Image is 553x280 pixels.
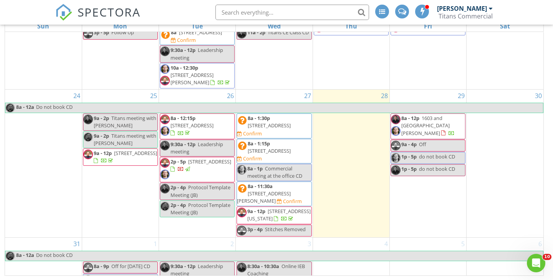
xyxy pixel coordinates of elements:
a: Confirm [277,198,302,205]
img: chad.jpg [160,263,170,272]
span: 8:30a - 10:30a [247,263,279,270]
td: Go to August 30, 2025 [467,90,543,237]
a: 10a - 12:30p [STREET_ADDRESS][PERSON_NAME] [171,64,231,86]
a: 8a - 11:30a [STREET_ADDRESS][PERSON_NAME] [237,183,291,204]
a: 8a [STREET_ADDRESS] [171,29,222,36]
a: Confirm [237,155,262,162]
span: 9:30a - 12p [171,141,195,148]
span: Commercial meeting at the office CD [247,165,302,179]
img: chad.jpg [237,29,247,38]
td: Go to August 24, 2025 [5,90,82,237]
span: Titans CE Class CD [268,29,309,36]
span: [STREET_ADDRESS][US_STATE] [247,208,311,222]
a: 8a [STREET_ADDRESS] Confirm [160,28,235,45]
a: Go to August 24, 2025 [72,90,82,102]
img: jbh_screenshot_20220303_110101.jpg [83,132,93,142]
img: chad.jpg [391,165,401,175]
span: 10a - 12:30p [171,64,198,71]
a: Sunday [36,21,51,32]
div: Confirm [177,37,196,43]
span: do not book CD [419,165,455,172]
a: Thursday [344,21,359,32]
img: jbh_screenshot_20220303_110101.jpg [5,251,15,261]
span: 8a - 12a [16,103,35,113]
a: 8a - 12p 1603 and [GEOGRAPHIC_DATA][PERSON_NAME] [391,113,465,139]
span: 9a - 4p [401,141,417,148]
span: [STREET_ADDRESS] [179,29,222,36]
a: Go to August 30, 2025 [533,90,543,102]
td: Go to August 28, 2025 [313,90,389,237]
a: Go to September 5, 2025 [460,238,466,250]
span: 9:30a - 12p [171,47,195,53]
a: Wednesday [266,21,282,32]
a: Go to August 31, 2025 [72,238,82,250]
a: 9a - 12p [STREET_ADDRESS][US_STATE] [237,207,311,224]
img: cecil_pic.png [237,165,247,175]
a: Saturday [498,21,512,32]
div: Confirm [283,198,302,204]
img: b_bgroup_kk.jpg [160,76,170,85]
a: 9a - 12p [STREET_ADDRESS] [94,150,157,164]
span: 9a - 2p [94,132,109,139]
span: Off for [DATE] CD [111,263,150,270]
a: 9a - 12p [STREET_ADDRESS] [83,148,158,166]
span: Titans meeting with [PERSON_NAME] [94,132,156,147]
td: Go to August 29, 2025 [389,90,466,237]
td: Go to August 25, 2025 [82,90,159,237]
img: chad.jpg [237,263,247,272]
img: chad.jpg [83,115,93,124]
span: 8a - 1:30p [248,115,270,122]
img: b_bgroup_kk.jpg [237,226,247,235]
a: 8a - 1:15p [STREET_ADDRESS] [248,140,291,154]
span: 1603 and [GEOGRAPHIC_DATA][PERSON_NAME] [401,115,450,136]
a: 8a - 11:30a [STREET_ADDRESS][PERSON_NAME] Confirm [237,182,311,207]
span: 8a [171,29,177,36]
span: Leadership meeting [171,141,223,155]
td: Go to August 26, 2025 [159,90,236,237]
a: Go to August 29, 2025 [456,90,466,102]
img: b_bgroup_kk.jpg [83,263,93,272]
img: cecil_pic.png [391,126,401,136]
span: Do not book CD [36,252,73,258]
img: b_bgroup_kk.jpg [160,158,170,168]
span: Online IEB Coaching [247,263,305,277]
a: Go to August 28, 2025 [379,90,389,102]
img: b_bgroup_kk.jpg [83,150,93,159]
a: Tuesday [190,21,204,32]
span: 8a - 12p [401,115,419,122]
a: 8a - 12:15p [STREET_ADDRESS] [160,113,235,139]
a: 8a - 1:30p [STREET_ADDRESS] [248,115,291,129]
span: 2p - 4p [171,184,186,191]
a: 8a - 1:30p [STREET_ADDRESS] Confirm [237,113,311,138]
a: Go to September 6, 2025 [537,238,543,250]
span: Off [419,141,426,148]
img: The Best Home Inspection Software - Spectora [55,4,72,21]
a: 8a - 12p 1603 and [GEOGRAPHIC_DATA][PERSON_NAME] [401,115,455,136]
a: Confirm [237,130,262,137]
span: 9a - 12p [94,150,112,157]
a: 8a - 1:15p [STREET_ADDRESS] Confirm [237,139,311,164]
a: 2p - 5p [STREET_ADDRESS] [160,157,235,182]
span: 8a - 12a [16,251,35,261]
span: 8a - 11:30a [248,183,273,190]
a: Confirm [171,37,196,44]
span: 9a - 2p [94,115,109,122]
a: Go to August 27, 2025 [303,90,313,102]
a: Go to August 26, 2025 [225,90,235,102]
img: chad.jpg [160,47,170,56]
a: Friday [422,21,434,32]
span: 3p - 5p [94,29,109,36]
div: Titans Commercial [439,12,493,20]
img: b_bgroup_kk.jpg [160,115,170,124]
div: [PERSON_NAME] [437,5,487,12]
span: Titans meeting with [PERSON_NAME] [94,115,156,129]
span: Follow Up [111,29,134,36]
span: [STREET_ADDRESS] [114,150,157,157]
img: b_bgroup_kk.jpg [83,29,93,38]
a: Go to September 4, 2025 [383,238,389,250]
span: 8a - 1:15p [248,140,270,147]
a: 2p - 5p [STREET_ADDRESS] [171,158,231,172]
span: [STREET_ADDRESS] [188,158,231,165]
span: Leadership meeting [171,47,223,61]
a: Go to September 3, 2025 [306,238,313,250]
